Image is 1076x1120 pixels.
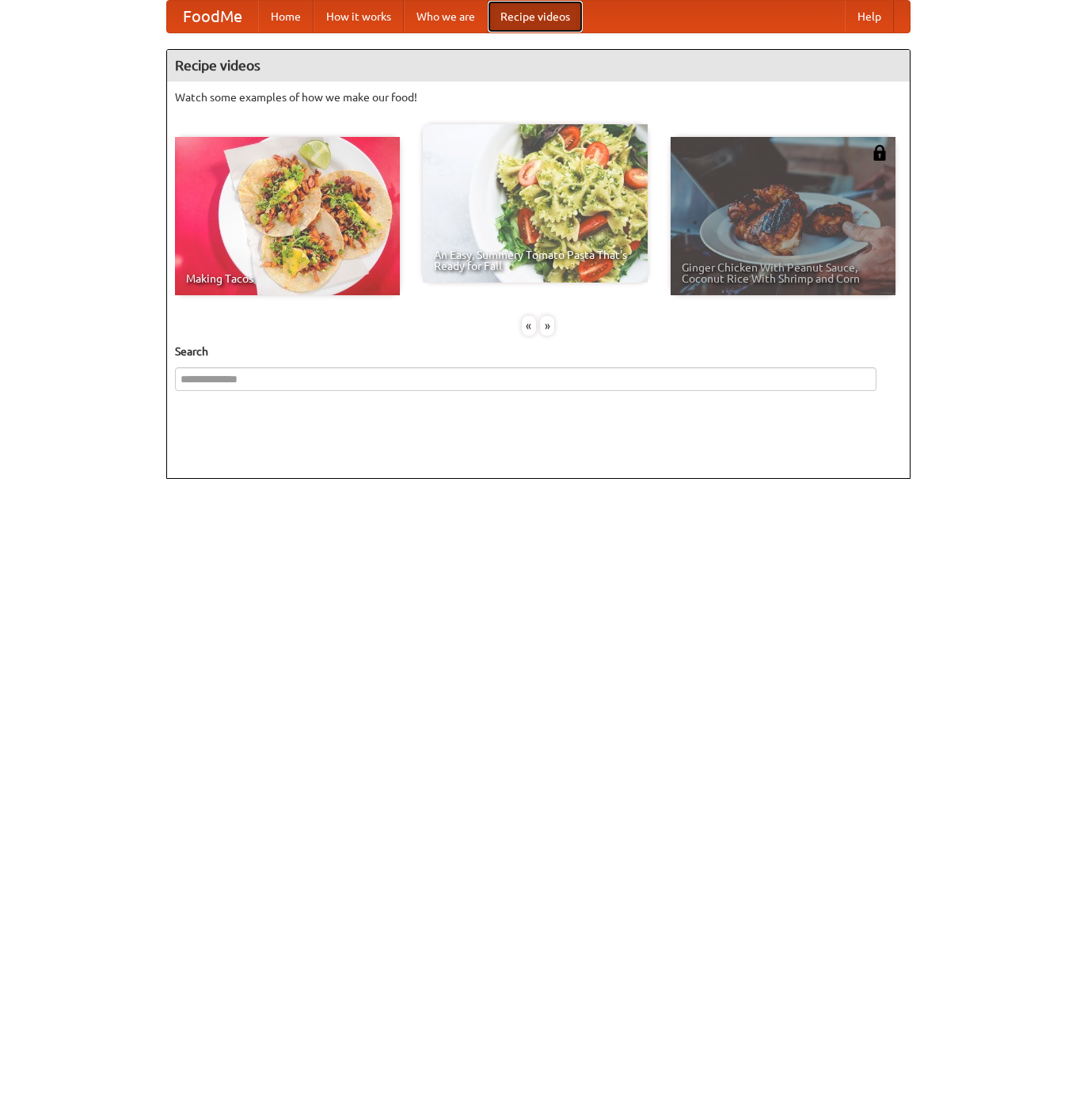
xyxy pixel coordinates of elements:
a: FoodMe [167,1,258,32]
p: Watch some examples of how we make our food! [175,89,902,105]
h4: Recipe videos [167,50,910,82]
span: Making Tacos [186,273,389,284]
a: Making Tacos [175,137,400,295]
img: 483408.png [872,145,888,161]
a: Help [845,1,894,32]
div: « [522,316,536,336]
a: Who we are [404,1,488,32]
a: Recipe videos [488,1,583,32]
a: Home [258,1,314,32]
span: An Easy, Summery Tomato Pasta That's Ready for Fall [434,249,637,271]
div: » [540,316,554,336]
a: An Easy, Summery Tomato Pasta That's Ready for Fall [423,124,648,283]
h5: Search [175,344,902,359]
a: How it works [314,1,404,32]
